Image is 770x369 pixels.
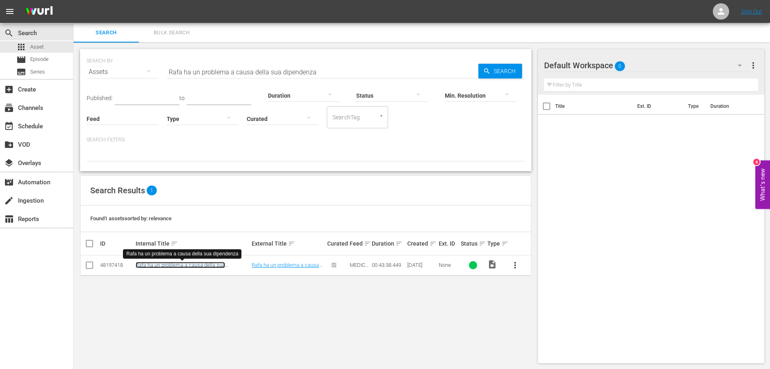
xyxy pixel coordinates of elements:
[753,159,760,165] div: 6
[100,262,133,268] div: 48197418
[395,240,403,247] span: sort
[30,68,45,76] span: Series
[478,64,522,78] button: Search
[4,85,14,94] span: Create
[144,28,199,38] span: Bulk Search
[87,136,525,143] p: Search Filters:
[179,95,185,101] span: to
[4,140,14,150] span: VOD
[350,239,370,248] div: Feed
[748,56,758,75] button: more_vert
[748,60,758,70] span: more_vert
[100,240,133,247] div: ID
[755,160,770,209] button: Open Feedback Widget
[364,240,371,247] span: sort
[479,240,486,247] span: sort
[90,215,172,221] span: Found 1 assets sorted by: relevance
[487,259,497,269] span: Video
[136,262,225,274] a: Rafa ha un problema a causa della sua dipendenza
[5,7,15,16] span: menu
[252,262,322,274] a: Rafa ha un problema a causa della sua dipendenza
[439,262,459,268] div: None
[505,255,525,275] button: more_vert
[372,262,405,268] div: 00:43:38.449
[350,262,369,280] span: MEDICI - VITA IN CORSIA
[327,240,347,247] div: Curated
[147,186,157,195] span: 1
[78,28,134,38] span: Search
[429,240,437,247] span: sort
[136,239,249,248] div: Internal Title
[20,2,59,21] img: ans4CAIJ8jUAAAAAAAAAAAAAAAAAAAAAAAAgQb4GAAAAAAAAAAAAAAAAAAAAAAAAJMjXAAAAAAAAAAAAAAAAAAAAAAAAgAT5G...
[16,55,26,65] span: Episode
[252,239,325,248] div: External Title
[288,240,295,247] span: sort
[439,240,459,247] div: Ext. ID
[4,214,14,224] span: Reports
[126,250,238,257] div: Rafa ha un problema a causa della sua dipendenza
[16,67,26,77] span: Series
[4,158,14,168] span: Overlays
[632,95,683,118] th: Ext. ID
[4,196,14,206] span: Ingestion
[4,177,14,187] span: Automation
[87,60,158,83] div: Assets
[171,240,178,247] span: sort
[407,262,436,268] div: [DATE]
[4,103,14,113] span: Channels
[683,95,705,118] th: Type
[741,8,762,15] a: Sign Out
[377,112,385,120] button: Open
[705,95,754,118] th: Duration
[30,55,49,63] span: Episode
[90,186,145,195] span: Search Results
[501,240,509,247] span: sort
[491,64,522,78] span: Search
[372,239,405,248] div: Duration
[87,95,113,101] span: Published:
[615,58,625,75] span: 0
[30,43,44,51] span: Asset
[544,54,750,77] div: Default Workspace
[487,239,503,248] div: Type
[4,28,14,38] span: Search
[555,95,633,118] th: Title
[461,239,485,248] div: Status
[407,239,436,248] div: Created
[4,121,14,131] span: Schedule
[510,260,520,270] span: more_vert
[16,42,26,52] span: apps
